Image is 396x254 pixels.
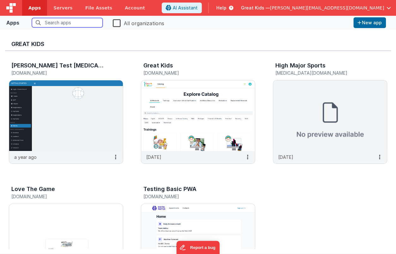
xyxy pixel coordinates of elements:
[143,71,239,75] h5: [DOMAIN_NAME]
[275,62,326,69] h3: High Major Sports
[353,17,386,28] button: New app
[143,186,196,192] h3: Testing Basic PWA
[11,71,107,75] h5: [DOMAIN_NAME]
[146,154,161,160] p: [DATE]
[85,5,112,11] span: File Assets
[143,194,239,199] h5: [DOMAIN_NAME]
[270,5,384,11] span: [PERSON_NAME][EMAIL_ADDRESS][DOMAIN_NAME]
[32,18,103,27] input: Search apps
[53,5,72,11] span: Servers
[241,5,270,11] span: Great Kids —
[11,194,107,199] h5: [DOMAIN_NAME]
[216,5,226,11] span: Help
[113,18,164,27] label: All organizations
[177,241,220,254] iframe: Marker.io feedback button
[14,154,37,160] p: a year ago
[278,154,293,160] p: [DATE]
[143,62,173,69] h3: Great Kids
[11,62,105,69] h3: [PERSON_NAME] Test [MEDICAL_DATA]
[28,5,41,11] span: Apps
[173,5,198,11] span: AI Assistant
[11,41,385,47] h3: Great Kids
[162,3,202,13] button: AI Assistant
[11,186,55,192] h3: Love The Game
[6,19,19,26] div: Apps
[241,5,391,11] button: Great Kids — [PERSON_NAME][EMAIL_ADDRESS][DOMAIN_NAME]
[275,71,371,75] h5: [MEDICAL_DATA][DOMAIN_NAME]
